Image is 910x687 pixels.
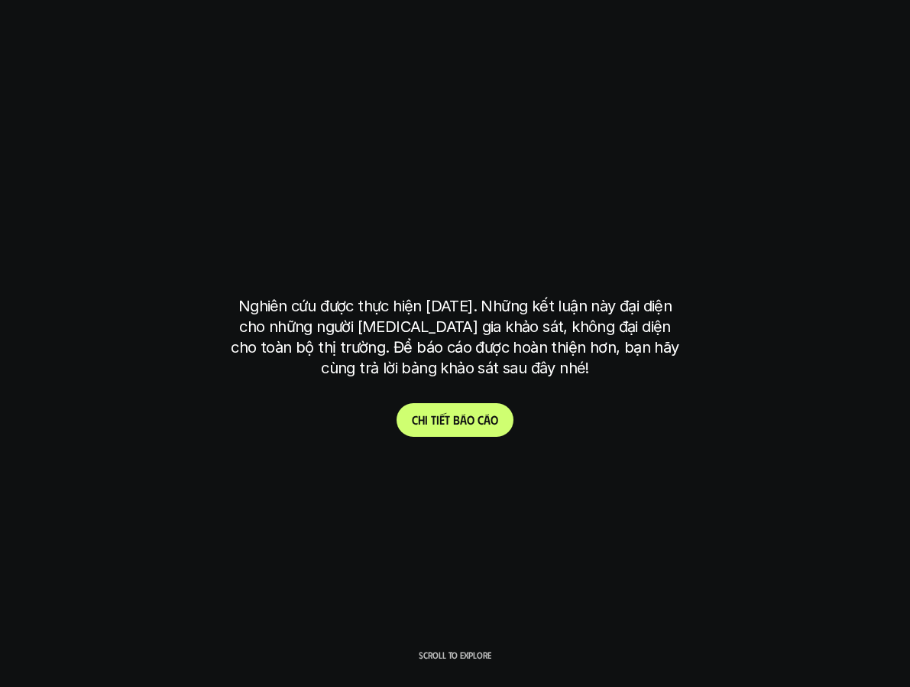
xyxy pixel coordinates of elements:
span: c [478,412,484,427]
h6: Kết quả nghiên cứu [403,251,519,269]
span: ế [439,412,445,427]
span: á [484,412,491,427]
span: t [431,412,436,427]
span: o [491,412,498,427]
span: h [418,412,425,427]
span: á [460,412,467,427]
span: t [445,412,450,427]
p: Nghiên cứu được thực hiện [DATE]. Những kết luận này đại diện cho những người [MEDICAL_DATA] gia ... [226,296,685,379]
span: i [425,412,428,427]
p: Scroll to explore [419,650,491,660]
span: b [453,412,460,427]
span: C [412,412,418,427]
span: i [436,412,439,427]
a: Chitiếtbáocáo [397,403,513,437]
span: o [467,412,474,427]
